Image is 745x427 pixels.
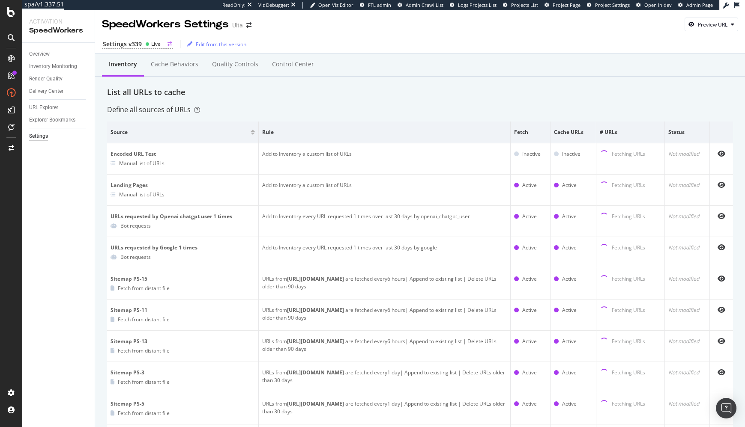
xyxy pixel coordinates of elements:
div: URLs from are fetched every 6 hours | Append to existing list | Delete URLs older than 90 days [262,306,507,322]
div: Landing Pages [111,181,255,189]
a: Render Quality [29,74,89,83]
b: [URL][DOMAIN_NAME] [287,338,344,345]
a: Admin Crawl List [398,2,443,9]
a: Project Page [545,2,580,9]
div: Fetching URLs [612,338,645,346]
div: Ulta [232,21,243,30]
div: Fetching URLs [612,400,645,409]
div: Active [522,306,537,314]
div: Fetching URLs [612,244,645,252]
div: List all URLs to cache [107,87,733,98]
div: URLs from are fetched every 1 day | Append to existing list | Delete URLs older than 30 days [262,369,507,384]
b: [URL][DOMAIN_NAME] [287,369,344,376]
div: Open Intercom Messenger [716,398,736,418]
b: [URL][DOMAIN_NAME] [287,306,344,314]
div: Sitemap PS-3 [111,369,255,377]
div: eye [718,275,725,282]
a: Open in dev [636,2,672,9]
div: Fetching URLs [612,306,645,315]
a: Overview [29,50,89,59]
div: Fetching URLs [612,213,645,221]
div: Active [562,369,577,377]
a: Explorer Bookmarks [29,116,89,125]
div: SpeedWorkers Settings [102,17,229,32]
div: Inventory [109,60,137,68]
div: Sitemap PS-5 [111,400,255,408]
div: Explorer Bookmarks [29,116,75,125]
span: Fetch [514,128,545,136]
div: URLs from are fetched every 6 hours | Append to existing list | Delete URLs older than 90 days [262,338,507,353]
div: Manual list of URLs [119,160,165,167]
div: Active [522,400,537,408]
div: Active [562,306,577,314]
div: Settings [29,132,48,141]
div: arrow-right-arrow-left [246,22,251,28]
div: Inactive [522,150,541,158]
div: URLs from are fetched every 6 hours | Append to existing list | Delete URLs older than 90 days [262,275,507,291]
div: Active [522,181,537,189]
div: Bot requests [120,222,151,229]
div: Live [151,40,161,47]
td: Add to Inventory a custom list of URLs [259,143,511,175]
a: Admin Page [678,2,713,9]
div: Sitemap PS-15 [111,275,255,283]
a: URL Explorer [29,103,89,112]
div: Inventory Monitoring [29,62,77,71]
span: Logs Projects List [458,2,497,8]
div: eye [718,306,725,313]
div: Active [562,213,577,220]
div: eye [718,213,725,219]
div: Not modified [668,306,706,314]
div: URLs from are fetched every 1 day | Append to existing list | Delete URLs older than 30 days [262,400,507,415]
div: Active [562,338,577,345]
div: Fetch from distant file [118,347,170,354]
div: Active [562,244,577,252]
div: Quality Controls [212,60,258,68]
div: Not modified [668,275,706,283]
span: Status [668,128,704,136]
div: arrow-right-arrow-left [168,42,172,47]
span: Project Settings [595,2,630,8]
a: Open Viz Editor [310,2,353,9]
div: Control Center [272,60,314,68]
div: Active [522,275,537,283]
div: Active [522,244,537,252]
div: URL Explorer [29,103,58,112]
div: Fetching URLs [612,150,645,159]
div: Active [522,213,537,220]
div: Active [562,181,577,189]
div: Active [562,275,577,283]
div: Settings v339 [103,40,142,48]
a: Inventory Monitoring [29,62,89,71]
div: Viz Debugger: [258,2,289,9]
div: Inactive [562,150,580,158]
div: Cache behaviors [151,60,198,68]
a: Logs Projects List [450,2,497,9]
div: Define all sources of URLs [107,105,200,115]
div: Overview [29,50,50,59]
div: Not modified [668,338,706,345]
div: Delivery Center [29,87,63,96]
b: [URL][DOMAIN_NAME] [287,275,344,282]
div: ReadOnly: [222,2,245,9]
div: eye [718,244,725,251]
div: Fetch from distant file [118,409,170,417]
div: Active [522,369,537,377]
div: Render Quality [29,74,63,83]
a: Delivery Center [29,87,89,96]
div: Active [562,400,577,408]
a: FTL admin [360,2,391,9]
span: Project Page [553,2,580,8]
span: FTL admin [368,2,391,8]
div: Fetching URLs [612,275,645,284]
div: URLs requested by Google 1 times [111,244,255,252]
span: Source [111,128,248,136]
div: SpeedWorkers [29,26,88,36]
span: Open in dev [644,2,672,8]
div: Fetching URLs [612,369,645,377]
div: eye [718,369,725,376]
div: Active [522,338,537,345]
div: Fetch from distant file [118,378,170,385]
span: Projects List [511,2,538,8]
div: eye [718,338,725,344]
